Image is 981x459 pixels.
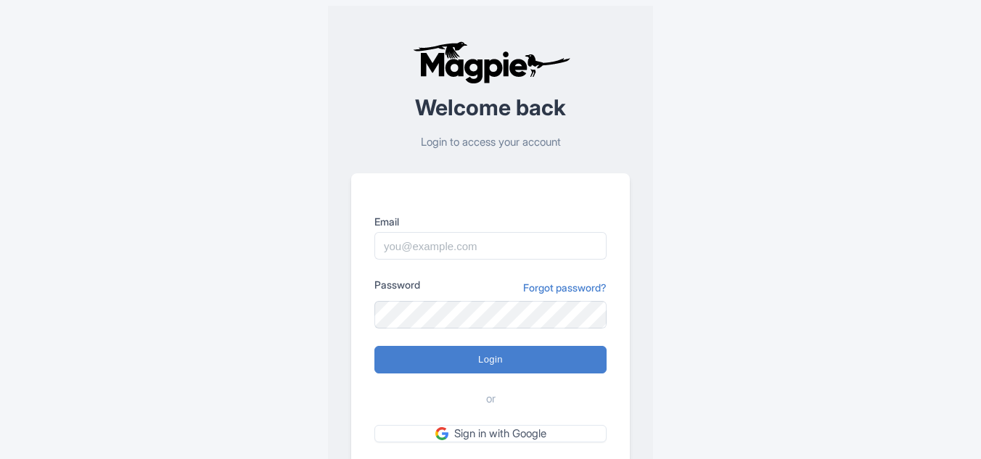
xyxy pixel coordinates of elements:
[374,232,607,260] input: you@example.com
[374,346,607,373] input: Login
[374,214,607,229] label: Email
[435,427,448,440] img: google.svg
[351,134,630,151] p: Login to access your account
[409,41,572,84] img: logo-ab69f6fb50320c5b225c76a69d11143b.png
[523,280,607,295] a: Forgot password?
[374,425,607,443] a: Sign in with Google
[374,277,420,292] label: Password
[486,391,496,408] span: or
[351,96,630,120] h2: Welcome back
